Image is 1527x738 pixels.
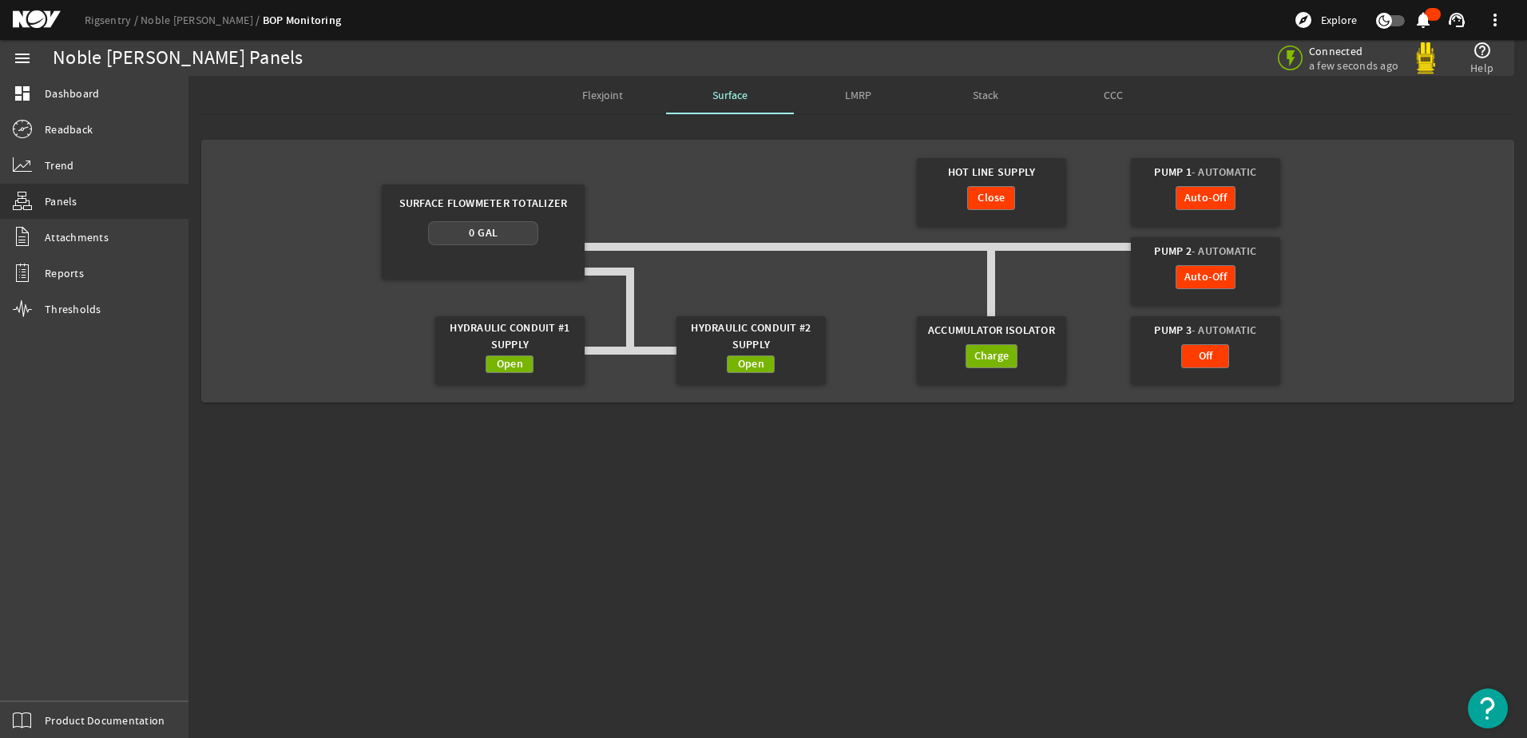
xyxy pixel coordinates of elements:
[1414,10,1433,30] mat-icon: notifications
[1199,348,1213,364] span: Off
[582,89,623,101] span: Flexjoint
[1184,190,1227,206] span: Auto-Off
[1192,164,1257,181] span: - Automatic
[85,13,141,27] a: Rigsentry
[924,158,1058,186] div: Hot Line Supply
[1294,10,1313,30] mat-icon: explore
[497,356,523,372] span: Open
[442,316,577,355] div: Hydraulic Conduit #1 Supply
[45,301,101,317] span: Thresholds
[1287,7,1363,33] button: Explore
[1138,316,1272,344] div: Pump 3
[45,121,93,137] span: Readback
[1138,237,1272,265] div: Pump 2
[1468,688,1508,728] button: Open Resource Center
[45,265,84,281] span: Reports
[13,49,32,68] mat-icon: menu
[45,85,99,101] span: Dashboard
[973,89,998,101] span: Stack
[469,225,474,240] span: 0
[1410,42,1442,74] img: Yellowpod.svg
[1138,158,1272,186] div: Pump 1
[1309,58,1398,73] span: a few seconds ago
[1476,1,1514,39] button: more_vert
[974,348,1009,364] span: Charge
[45,229,109,245] span: Attachments
[1321,12,1357,28] span: Explore
[141,13,263,27] a: Noble [PERSON_NAME]
[1470,60,1493,76] span: Help
[45,712,165,728] span: Product Documentation
[684,316,818,355] div: Hydraulic Conduit #2 Supply
[712,89,748,101] span: Surface
[1192,322,1257,339] span: - Automatic
[263,13,342,28] a: BOP Monitoring
[1473,41,1492,60] mat-icon: help_outline
[924,316,1058,344] div: Accumulator Isolator
[1447,10,1466,30] mat-icon: support_agent
[1104,89,1123,101] span: CCC
[392,184,575,221] div: Surface Flowmeter Totalizer
[1309,44,1398,58] span: Connected
[738,356,764,372] span: Open
[1192,243,1257,260] span: - Automatic
[45,157,73,173] span: Trend
[978,190,1005,206] span: Close
[45,193,77,209] span: Panels
[1184,269,1227,285] span: Auto-Off
[845,89,871,101] span: LMRP
[13,84,32,103] mat-icon: dashboard
[53,50,303,66] div: Noble [PERSON_NAME] Panels
[478,225,498,240] span: Gal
